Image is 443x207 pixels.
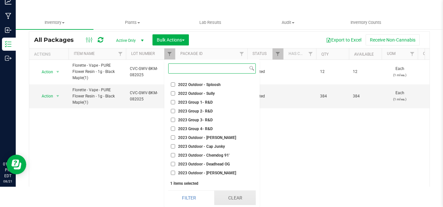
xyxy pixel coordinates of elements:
a: Filter [305,48,316,60]
a: Status [252,51,267,56]
p: 08/21 [3,179,13,184]
span: All Packages [34,36,80,43]
p: (1 ml ea.) [386,96,414,102]
span: 2023 Group 4- R&D [178,127,213,131]
span: Florette - Vape - PURE Flower Resin - 1g - Black Maple(1) [72,62,122,81]
input: 2023 Outdoor - [PERSON_NAME] [171,171,175,175]
a: Lot Number [131,51,155,56]
iframe: Resource center [7,155,26,174]
span: 12 [320,69,345,75]
span: 2023 Outdoor - Deadhead OG [178,162,230,166]
input: 2022 Outdoor - Sully [171,91,175,95]
a: Qty [321,52,329,57]
input: 2023 Outdoor - [PERSON_NAME] [171,135,175,140]
input: 2023 Group 3- R&D [171,118,175,122]
span: 2023 Group 1- R&D [178,100,213,104]
input: 2023 Outdoor - Chemdog 91' [171,153,175,157]
button: Clear [214,191,256,205]
span: 12 [353,69,378,75]
a: Filter [407,48,418,60]
inline-svg: Manufacturing [5,13,11,19]
span: Created [251,93,279,99]
input: Search [169,64,248,73]
span: 2023 Outdoor - [PERSON_NAME] [178,136,236,140]
button: Bulk Actions [152,34,189,45]
a: Inventory [16,16,93,29]
span: Each [386,66,414,78]
input: 2023 Outdoor - Cap Junky [171,144,175,148]
input: 2023 Group 4- R&D [171,127,175,131]
span: select [54,92,62,101]
input: 2022 Outdoor - Sploosh [171,82,175,87]
input: 2023 Group 2- R&D [171,109,175,113]
span: 2023 Outdoor - Chemdog 91' [178,153,230,157]
span: 2023 Group 2- R&D [178,109,213,113]
span: 384 [320,93,345,99]
span: Inventory Counts [342,20,390,26]
a: Plants [93,16,171,29]
span: Created [251,69,279,75]
th: Has COA [283,48,316,60]
span: Each [386,90,414,102]
a: Filter [272,48,283,60]
input: 2023 Group 1- R&D [171,100,175,104]
a: Package ID [180,51,203,56]
button: Filter [168,191,210,205]
inline-svg: Inventory [5,41,11,47]
a: UOM [387,51,395,56]
input: 2023 Outdoor - Deadhead OG [171,162,175,166]
inline-svg: Outbound [5,55,11,61]
span: 2023 Outdoor - Cap Junky [178,145,225,148]
button: Export to Excel [322,34,366,45]
div: 1 items selected [170,181,254,186]
span: Action [36,67,53,77]
a: Filter [115,48,126,60]
span: Florette - Vape - PURE Flower Resin - 1g - Black Maple(1) [72,87,122,106]
span: Inventory [16,20,93,26]
span: 384 [353,93,378,99]
a: Audit [249,16,327,29]
span: select [54,67,62,77]
span: Action [36,92,53,101]
a: Lab Results [171,16,249,29]
div: Actions [34,52,66,57]
span: 2022 Outdoor - Sploosh [178,83,221,87]
p: 01:57 PM EDT [3,161,13,179]
a: Filter [164,48,175,60]
span: Bulk Actions [157,37,185,43]
span: Lab Results [191,20,230,26]
p: (1 ml ea.) [386,72,414,78]
a: Inventory Counts [327,16,405,29]
span: CVC-GWV-BKM-082025 [130,90,171,102]
span: CVC-GWV-BKM-082025 [130,66,171,78]
button: Receive Non-Cannabis [366,34,420,45]
a: Available [354,52,374,57]
inline-svg: Inbound [5,27,11,33]
a: Filter [236,48,247,60]
span: Audit [250,20,327,26]
a: Item Name [74,51,95,56]
span: 2023 Group 3- R&D [178,118,213,122]
span: Plants [94,20,171,26]
span: 2022 Outdoor - Sully [178,92,215,95]
span: 2023 Outdoor - [PERSON_NAME] [178,171,236,175]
